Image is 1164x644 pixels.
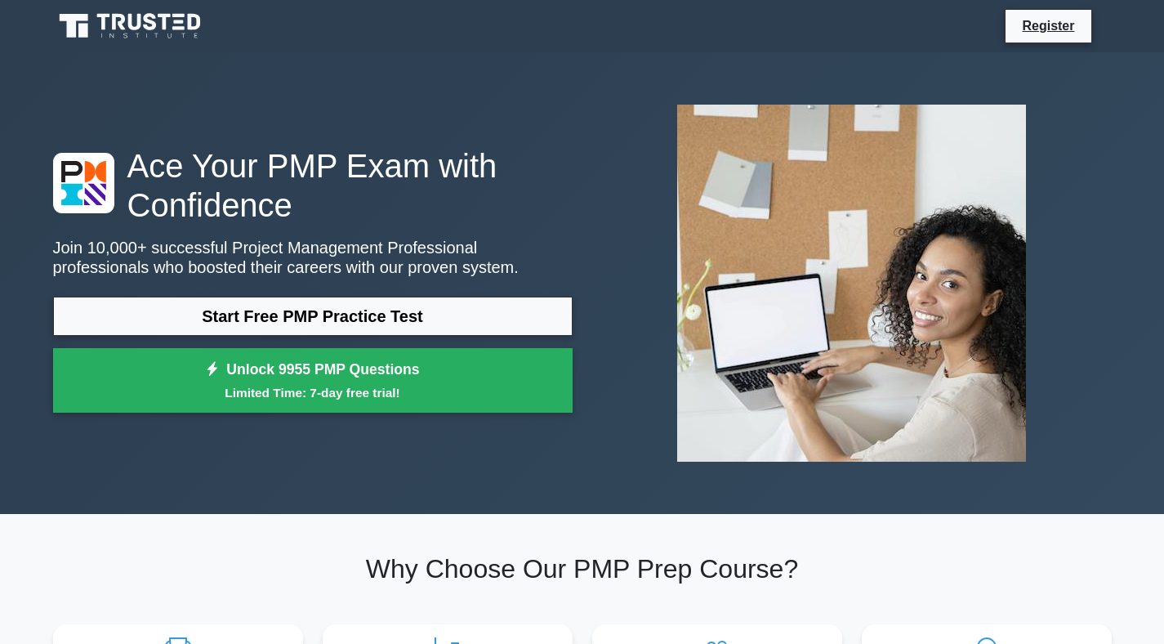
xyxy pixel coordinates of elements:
[74,383,552,402] small: Limited Time: 7-day free trial!
[53,553,1112,584] h2: Why Choose Our PMP Prep Course?
[53,297,573,336] a: Start Free PMP Practice Test
[53,348,573,414] a: Unlock 9955 PMP QuestionsLimited Time: 7-day free trial!
[53,238,573,277] p: Join 10,000+ successful Project Management Professional professionals who boosted their careers w...
[53,146,573,225] h1: Ace Your PMP Exam with Confidence
[1012,16,1084,36] a: Register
